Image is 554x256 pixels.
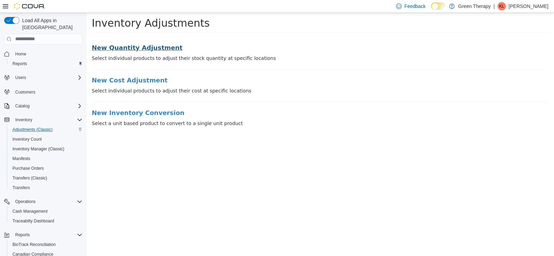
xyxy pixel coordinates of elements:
[12,218,54,224] span: Traceabilty Dashboard
[12,116,82,124] span: Inventory
[7,154,85,164] button: Manifests
[5,97,462,104] a: New Inventory Conversion
[10,207,50,215] a: Cash Management
[12,197,38,206] button: Operations
[12,197,82,206] span: Operations
[12,231,82,239] span: Reports
[10,217,57,225] a: Traceabilty Dashboard
[5,74,462,82] p: Select individual products to adjust their cost at specific locations
[15,117,32,123] span: Inventory
[12,73,82,82] span: Users
[10,164,47,173] a: Purchase Orders
[15,199,36,204] span: Operations
[12,102,82,110] span: Catalog
[10,240,82,249] span: BioTrack Reconciliation
[7,164,85,173] button: Purchase Orders
[12,231,33,239] button: Reports
[15,232,30,238] span: Reports
[15,103,29,109] span: Catalog
[499,2,504,10] span: KL
[7,144,85,154] button: Inventory Manager (Classic)
[10,125,82,134] span: Adjustments (Classic)
[7,125,85,134] button: Adjustments (Classic)
[10,184,82,192] span: Transfers
[12,242,56,247] span: BioTrack Reconciliation
[10,145,67,153] a: Inventory Manager (Classic)
[12,102,32,110] button: Catalog
[10,217,82,225] span: Traceabilty Dashboard
[5,64,462,71] a: New Cost Adjustment
[10,174,50,182] a: Transfers (Classic)
[1,115,85,125] button: Inventory
[7,59,85,69] button: Reports
[12,88,38,96] a: Customers
[10,60,30,68] a: Reports
[7,216,85,226] button: Traceabilty Dashboard
[15,75,26,80] span: Users
[12,116,35,124] button: Inventory
[15,51,26,57] span: Home
[1,73,85,82] button: Users
[10,155,82,163] span: Manifests
[10,155,33,163] a: Manifests
[1,49,85,59] button: Home
[10,125,55,134] a: Adjustments (Classic)
[14,3,45,10] img: Cova
[5,107,462,114] p: Select a unit based product to convert to a single unit product
[10,145,82,153] span: Inventory Manager (Classic)
[5,4,123,16] span: Inventory Adjustments
[12,156,30,161] span: Manifests
[7,183,85,193] button: Transfers
[509,2,548,10] p: [PERSON_NAME]
[5,32,462,38] a: New Quantity Adjustment
[19,17,82,31] span: Load All Apps in [GEOGRAPHIC_DATA]
[12,136,42,142] span: Inventory Count
[431,2,446,10] input: Dark Mode
[10,60,82,68] span: Reports
[12,175,47,181] span: Transfers (Classic)
[1,87,85,97] button: Customers
[10,207,82,215] span: Cash Management
[12,127,53,132] span: Adjustments (Classic)
[12,209,47,214] span: Cash Management
[493,2,495,10] p: |
[12,87,82,96] span: Customers
[10,174,82,182] span: Transfers (Classic)
[10,135,82,143] span: Inventory Count
[10,164,82,173] span: Purchase Orders
[12,73,29,82] button: Users
[498,2,506,10] div: Kyle Lack
[7,173,85,183] button: Transfers (Classic)
[7,240,85,249] button: BioTrack Reconciliation
[12,61,27,67] span: Reports
[404,3,426,10] span: Feedback
[12,185,30,191] span: Transfers
[7,206,85,216] button: Cash Management
[15,89,35,95] span: Customers
[1,230,85,240] button: Reports
[12,50,82,58] span: Home
[1,101,85,111] button: Catalog
[12,166,44,171] span: Purchase Orders
[10,240,59,249] a: BioTrack Reconciliation
[458,2,491,10] p: Green Therapy
[5,42,462,49] p: Select individual products to adjust their stock quantity at specific locations
[12,146,64,152] span: Inventory Manager (Classic)
[12,50,29,58] a: Home
[10,135,45,143] a: Inventory Count
[1,197,85,206] button: Operations
[7,134,85,144] button: Inventory Count
[10,184,33,192] a: Transfers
